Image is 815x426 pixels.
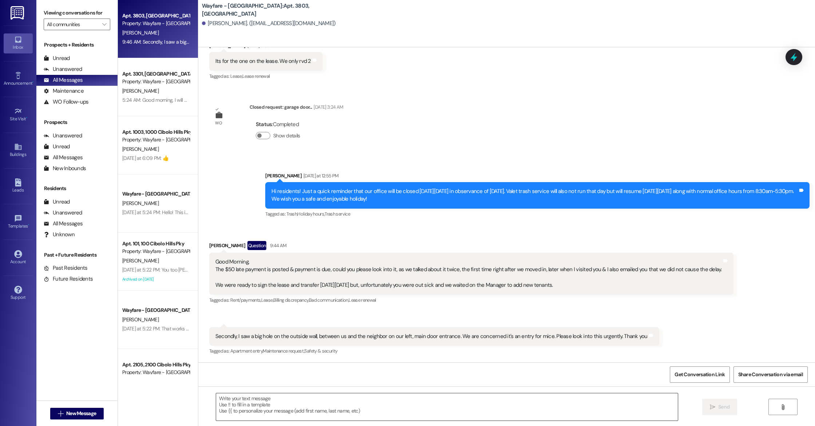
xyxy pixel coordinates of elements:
span: Lease , [261,297,273,303]
button: New Message [50,408,104,419]
span: • [32,80,33,85]
a: Buildings [4,141,33,160]
div: Unanswered [44,132,82,140]
div: [PERSON_NAME] [209,241,733,253]
div: Residents [36,185,118,192]
div: All Messages [44,76,83,84]
div: Wayfare - [GEOGRAPHIC_DATA] [122,306,190,314]
div: Apt. 3803, [GEOGRAPHIC_DATA] [122,12,190,20]
div: Unanswered [44,209,82,217]
span: Send [718,403,729,411]
div: Property: Wayfare - [GEOGRAPHIC_DATA] [122,369,190,376]
div: Tagged as: [265,209,810,219]
div: Tagged as: [209,71,323,81]
div: All Messages [44,154,83,161]
span: • [26,115,27,120]
div: [DATE] at 12:55 PM [302,172,338,180]
a: Leads [4,176,33,196]
a: Site Visit • [4,105,33,125]
div: Archived on [DATE] [122,275,190,284]
div: Unanswered [44,65,82,73]
div: [DATE] at 6:09 PM: 👍 [122,155,168,161]
div: Property: Wayfare - [GEOGRAPHIC_DATA] [122,248,190,255]
span: Apartment entry , [230,348,263,354]
div: [DATE] at 5:22 PM: You too [PERSON_NAME]! Thank you! [122,266,240,273]
span: [PERSON_NAME] [122,316,159,323]
div: 9:44 AM [268,242,286,249]
b: Status [256,121,272,128]
div: Future Residents [44,275,93,283]
span: Holiday hours , [297,211,325,217]
span: • [28,222,29,228]
div: Past + Future Residents [36,251,118,259]
span: [PERSON_NAME] [122,29,159,36]
span: Bad communication , [309,297,349,303]
span: [PERSON_NAME] [122,146,159,152]
span: Trash , [286,211,297,217]
div: Apt. 3301, [GEOGRAPHIC_DATA] [122,70,190,78]
div: Prospects + Residents [36,41,118,49]
div: Property: Wayfare - [GEOGRAPHIC_DATA] [122,78,190,85]
i:  [58,411,63,417]
div: [PERSON_NAME]. ([EMAIL_ADDRESS][DOMAIN_NAME]) [202,20,336,27]
span: [PERSON_NAME] [122,257,159,264]
div: Hi residents! Just a quick reminder that our office will be closed [DATE][DATE] in observance of ... [271,188,798,203]
div: Tagged as: [209,295,733,305]
span: [PERSON_NAME] [122,88,159,94]
span: Lease renewal [242,73,270,79]
span: Maintenance request , [263,348,304,354]
b: Wayfare - [GEOGRAPHIC_DATA]: Apt. 3803, [GEOGRAPHIC_DATA] [202,2,347,18]
input: All communities [47,19,99,30]
a: Account [4,248,33,268]
div: Maintenance [44,87,84,95]
div: 9:46 AM: Secondly, I saw a big hole on the outside wall, between us and the neighbor on our left,... [122,39,538,45]
a: Inbox [4,33,33,53]
span: Share Conversation via email [738,371,803,378]
div: : Completed [256,119,303,130]
div: [DATE] at 5:22 PM: That works [PERSON_NAME]! [122,325,223,332]
span: Billing discrepancy , [273,297,309,303]
div: New Inbounds [44,165,86,172]
div: [PERSON_NAME] [209,42,323,52]
span: [PERSON_NAME] [122,200,159,206]
div: WO [215,119,222,127]
button: Share Conversation via email [733,366,808,383]
span: Lease renewal [349,297,376,303]
label: Show details [273,132,300,140]
div: [DATE] 3:24 AM [312,103,343,111]
label: Viewing conversations for [44,7,110,19]
div: Apt. 2105, 2100 Cibolo Hills Pky [122,361,190,369]
div: Unread [44,143,70,150]
a: Support [4,284,33,303]
span: Rent/payments , [230,297,261,303]
div: All Messages [44,220,83,228]
div: Its for the one on the lease. We only rvd 2 [215,57,311,65]
div: 5:24 AM: Good morning, I will have it dropped off [DATE]. Thanks! [122,97,258,103]
div: [PERSON_NAME] [265,172,810,182]
div: Unread [44,55,70,62]
div: Tagged as: [209,346,659,356]
span: New Message [66,410,96,417]
span: Lease , [230,73,242,79]
div: Unread [44,198,70,206]
div: Question [247,241,267,250]
i:  [102,21,106,27]
div: Good Morning, The $50 late payment is posted & payment is due, could you please look into it, as ... [215,258,722,289]
div: WO Follow-ups [44,98,88,106]
button: Get Conversation Link [670,366,729,383]
a: Templates • [4,212,33,232]
div: Apt. 101, 100 Cibolo Hills Pky [122,240,190,248]
div: Closed request: garage door... [250,103,343,113]
button: Send [702,399,738,415]
div: Prospects [36,118,118,126]
i:  [780,404,786,410]
img: ResiDesk Logo [11,6,25,20]
span: Safety & security [304,348,337,354]
span: Get Conversation Link [675,371,725,378]
div: Secondly, I saw a big hole on the outside wall, between us and the neighbor on our left, main doo... [215,333,648,340]
span: Trash service [325,211,350,217]
div: Unknown [44,231,75,238]
div: Property: Wayfare - [GEOGRAPHIC_DATA] [122,20,190,27]
div: Property: Wayfare - [GEOGRAPHIC_DATA] [122,136,190,144]
i:  [710,404,715,410]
